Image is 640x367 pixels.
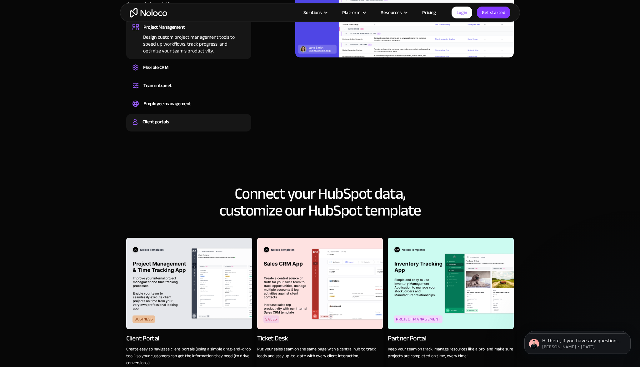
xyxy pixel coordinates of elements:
[342,8,360,17] div: Platform
[126,185,514,219] h2: Connect your HubSpot data, customize our HubSpot template
[388,334,426,343] div: Partner Portal
[414,8,444,17] a: Pricing
[257,346,383,360] p: Put your sales team on the same page with a central hub to track leads and stay up-to-date with e...
[334,8,373,17] div: Platform
[142,117,169,126] div: Client portals
[132,32,245,54] div: Design custom project management tools to speed up workflows, track progress, and optimize your t...
[132,90,245,92] div: Set up a central space for your team to collaborate, share information, and stay up to date on co...
[388,346,514,360] p: Keep your team on track, manage resources like a pro, and make sure projects are completed on tim...
[126,334,159,343] div: Client Portal
[303,8,322,17] div: Solutions
[477,7,510,18] a: Get started
[143,99,191,108] div: Employee management
[257,334,288,343] div: Ticket Desk
[132,126,245,128] div: Build a secure, fully-branded, and personalized client portal that lets your customers self-serve.
[143,63,168,72] div: Flexible CRM
[143,22,185,32] div: Project Management
[394,315,442,323] div: Project Management
[515,320,640,364] iframe: Intercom notifications message
[263,315,279,323] div: sales
[132,315,155,323] div: Business
[143,81,172,90] div: Team intranet
[452,7,472,18] a: Login
[126,346,252,366] p: Create easy to navigate client portals (using a simple drag-and-drop tool!) so your customers can...
[296,8,334,17] div: Solutions
[381,8,402,17] div: Resources
[132,72,245,74] div: Create a custom CRM that you can adapt to your business’s needs, centralize your workflows, and m...
[373,8,414,17] div: Resources
[130,8,167,17] a: home
[132,108,245,110] div: Easily manage employee information, track performance, and handle HR tasks from a single platform.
